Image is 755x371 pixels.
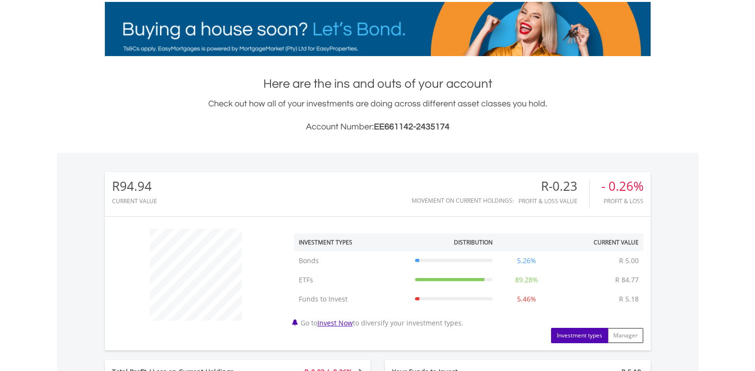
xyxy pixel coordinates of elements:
[614,251,643,270] td: R 5.00
[112,198,157,204] div: CURRENT VALUE
[608,328,643,343] button: Manager
[412,197,514,204] div: Movement on Current Holdings:
[551,328,608,343] button: Investment types
[614,290,643,309] td: R 5.18
[454,238,493,246] div: Distribution
[294,233,410,251] th: Investment Types
[294,251,410,270] td: Bonds
[105,2,651,56] img: EasyMortage Promotion Banner
[105,75,651,93] h1: Here are the ins and outs of your account
[294,270,410,290] td: ETFs
[556,233,643,251] th: Current Value
[287,224,651,343] div: Go to to diversify your investment types.
[105,97,651,134] div: Check out how all of your investments are doing across different asset classes you hold.
[518,198,589,204] div: Profit & Loss Value
[317,318,353,327] a: Invest Now
[601,198,643,204] div: Profit & Loss
[497,270,556,290] td: 89.28%
[105,120,651,134] h3: Account Number:
[294,290,410,309] td: Funds to Invest
[374,122,450,131] span: EE661142-2435174
[497,251,556,270] td: 5.26%
[497,290,556,309] td: 5.46%
[601,179,643,193] div: - 0.26%
[610,270,643,290] td: R 84.77
[518,179,589,193] div: R-0.23
[112,179,157,193] div: R94.94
